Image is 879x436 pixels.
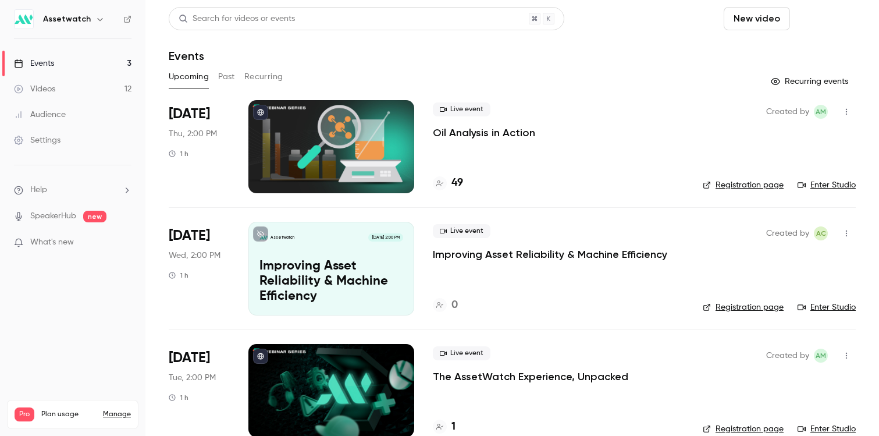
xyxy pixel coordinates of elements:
[798,179,856,191] a: Enter Studio
[169,393,188,402] div: 1 h
[766,226,809,240] span: Created by
[816,105,826,119] span: AM
[433,370,628,384] a: The AssetWatch Experience, Unpacked
[703,423,784,435] a: Registration page
[259,259,403,304] p: Improving Asset Reliability & Machine Efficiency
[30,210,76,222] a: SpeakerHub
[368,233,403,242] span: [DATE] 2:00 PM
[433,102,490,116] span: Live event
[271,235,294,240] p: Assetwatch
[814,226,828,240] span: Adam Creamer
[169,349,210,367] span: [DATE]
[451,419,455,435] h4: 1
[169,149,188,158] div: 1 h
[433,126,535,140] a: Oil Analysis in Action
[179,13,295,25] div: Search for videos or events
[451,175,463,191] h4: 49
[433,224,490,238] span: Live event
[169,105,210,123] span: [DATE]
[43,13,91,25] h6: Assetwatch
[169,222,230,315] div: Oct 15 Wed, 2:00 PM (America/New York)
[451,297,458,313] h4: 0
[15,10,33,29] img: Assetwatch
[433,247,667,261] a: Improving Asset Reliability & Machine Efficiency
[15,407,34,421] span: Pro
[724,7,790,30] button: New video
[30,236,74,249] span: What's new
[30,184,47,196] span: Help
[433,175,463,191] a: 49
[814,105,828,119] span: Auburn Meadows
[218,68,235,86] button: Past
[433,297,458,313] a: 0
[14,58,54,69] div: Events
[169,271,188,280] div: 1 h
[169,100,230,193] div: Sep 25 Thu, 2:00 PM (America/New York)
[248,222,414,315] a: Improving Asset Reliability & Machine EfficiencyAssetwatch[DATE] 2:00 PMImproving Asset Reliabili...
[83,211,106,222] span: new
[169,68,209,86] button: Upcoming
[14,134,61,146] div: Settings
[766,349,809,363] span: Created by
[433,419,455,435] a: 1
[169,226,210,245] span: [DATE]
[244,68,283,86] button: Recurring
[798,423,856,435] a: Enter Studio
[795,7,856,30] button: Schedule
[169,49,204,63] h1: Events
[14,184,131,196] li: help-dropdown-opener
[798,302,856,313] a: Enter Studio
[816,349,826,363] span: AM
[41,410,96,419] span: Plan usage
[103,410,131,419] a: Manage
[433,346,490,360] span: Live event
[703,302,784,313] a: Registration page
[816,226,826,240] span: AC
[14,109,66,120] div: Audience
[169,250,220,261] span: Wed, 2:00 PM
[703,179,784,191] a: Registration page
[169,372,216,384] span: Tue, 2:00 PM
[14,83,55,95] div: Videos
[766,105,809,119] span: Created by
[766,72,856,91] button: Recurring events
[814,349,828,363] span: Auburn Meadows
[169,128,217,140] span: Thu, 2:00 PM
